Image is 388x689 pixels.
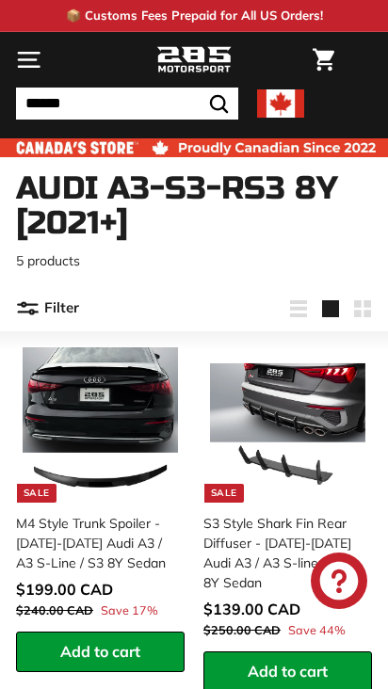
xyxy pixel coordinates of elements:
[203,514,361,593] div: S3 Style Shark Fin Rear Diffuser - [DATE]-[DATE] Audi A3 / A3 S-line / S3 8Y Sedan
[16,171,372,242] h1: Audi A3-S3-RS3 8Y [2021+]
[101,601,158,619] span: Save 17%
[288,621,346,639] span: Save 44%
[17,484,57,503] div: Sale
[16,286,79,331] button: Filter
[203,600,300,618] span: $139.00 CAD
[203,341,372,651] a: Sale S3 Style Shark Fin Rear Diffuser - [DATE]-[DATE] Audi A3 / A3 S-line / S3 8Y Sedan Save 44%
[16,341,185,632] a: Sale M4 Style Trunk Spoiler - [DATE]-[DATE] Audi A3 / A3 S-Line / S3 8Y Sedan Save 17%
[305,553,373,614] inbox-online-store-chat: Shopify online store chat
[16,602,93,617] span: $240.00 CAD
[156,44,232,76] img: Logo_285_Motorsport_areodynamics_components
[248,662,328,681] span: Add to cart
[60,642,140,661] span: Add to cart
[16,580,113,599] span: $199.00 CAD
[16,632,185,672] button: Add to cart
[66,7,323,25] p: 📦 Customs Fees Prepaid for All US Orders!
[203,622,281,637] span: $250.00 CAD
[16,88,238,120] input: Search
[16,251,372,271] p: 5 products
[16,514,173,573] div: M4 Style Trunk Spoiler - [DATE]-[DATE] Audi A3 / A3 S-Line / S3 8Y Sedan
[303,33,344,87] a: Cart
[204,484,244,503] div: Sale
